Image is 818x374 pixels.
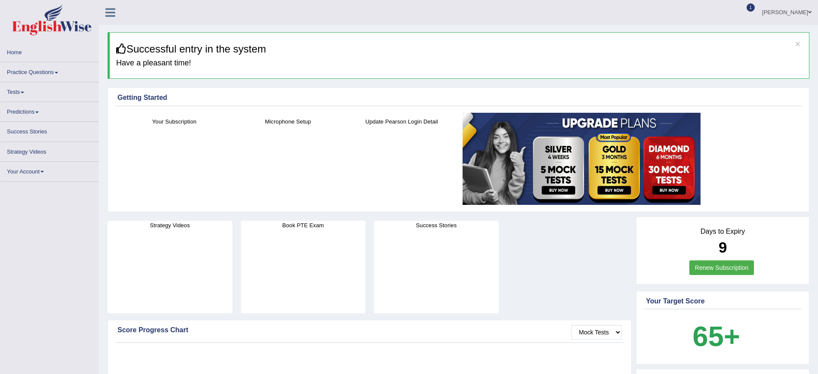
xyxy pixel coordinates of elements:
[747,3,755,12] span: 1
[116,43,803,55] h3: Successful entry in the system
[122,117,227,126] h4: Your Subscription
[116,59,803,68] h4: Have a pleasant time!
[0,43,99,59] a: Home
[795,39,800,48] button: ×
[108,221,232,230] h4: Strategy Videos
[0,162,99,179] a: Your Account
[689,260,754,275] a: Renew Subscription
[0,142,99,159] a: Strategy Videos
[374,221,499,230] h4: Success Stories
[241,221,366,230] h4: Book PTE Exam
[0,122,99,139] a: Success Stories
[646,296,799,306] div: Your Target Score
[117,93,799,103] div: Getting Started
[693,321,740,352] b: 65+
[0,102,99,119] a: Predictions
[646,228,799,235] h4: Days to Expiry
[0,82,99,99] a: Tests
[463,113,701,205] img: small5.jpg
[349,117,454,126] h4: Update Pearson Login Detail
[235,117,340,126] h4: Microphone Setup
[0,62,99,79] a: Practice Questions
[117,325,622,335] div: Score Progress Chart
[719,239,727,256] b: 9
